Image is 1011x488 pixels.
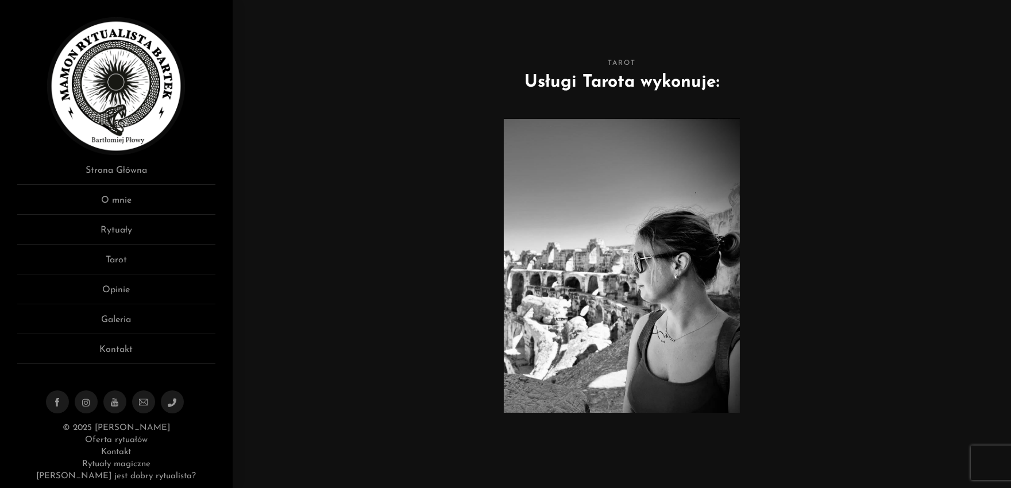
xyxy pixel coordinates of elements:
[250,69,994,95] h2: Usługi Tarota wykonuje:
[17,193,215,215] a: O mnie
[17,253,215,274] a: Tarot
[85,436,147,444] a: Oferta rytuałów
[17,313,215,334] a: Galeria
[17,223,215,245] a: Rytuały
[17,343,215,364] a: Kontakt
[82,460,150,468] a: Rytuały magiczne
[17,164,215,185] a: Strona Główna
[36,472,196,481] a: [PERSON_NAME] jest dobry rytualista?
[47,17,185,155] img: Rytualista Bartek
[250,57,994,69] span: Tarot
[101,448,131,456] a: Kontakt
[17,283,215,304] a: Opinie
